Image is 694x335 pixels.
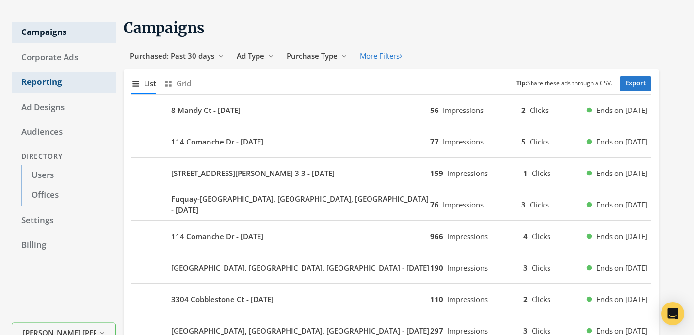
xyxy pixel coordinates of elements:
[523,231,528,241] b: 4
[430,231,443,241] b: 966
[287,51,338,61] span: Purchase Type
[12,48,116,68] a: Corporate Ads
[230,47,280,65] button: Ad Type
[131,161,651,185] button: [STREET_ADDRESS][PERSON_NAME] 3 3 - [DATE]159Impressions1ClicksEnds on [DATE]
[443,137,484,146] span: Impressions
[443,105,484,115] span: Impressions
[430,294,443,304] b: 110
[131,73,156,94] button: List
[447,168,488,178] span: Impressions
[237,51,264,61] span: Ad Type
[430,105,439,115] b: 56
[130,51,214,61] span: Purchased: Past 30 days
[597,199,647,210] span: Ends on [DATE]
[430,200,439,209] b: 76
[131,287,651,311] button: 3304 Cobblestone Ct - [DATE]110Impressions2ClicksEnds on [DATE]
[144,78,156,89] span: List
[354,47,408,65] button: More Filters
[171,168,335,179] b: [STREET_ADDRESS][PERSON_NAME] 3 3 - [DATE]
[532,231,550,241] span: Clicks
[171,136,263,147] b: 114 Comanche Dr - [DATE]
[530,200,549,209] span: Clicks
[171,231,263,242] b: 114 Comanche Dr - [DATE]
[171,105,241,116] b: 8 Mandy Ct - [DATE]
[447,294,488,304] span: Impressions
[12,122,116,143] a: Audiences
[521,200,526,209] b: 3
[447,263,488,272] span: Impressions
[280,47,354,65] button: Purchase Type
[532,294,550,304] span: Clicks
[430,168,443,178] b: 159
[131,224,651,248] button: 114 Comanche Dr - [DATE]966Impressions4ClicksEnds on [DATE]
[620,76,651,91] a: Export
[171,294,274,305] b: 3304 Cobblestone Ct - [DATE]
[131,256,651,279] button: [GEOGRAPHIC_DATA], [GEOGRAPHIC_DATA], [GEOGRAPHIC_DATA] - [DATE]190Impressions3ClicksEnds on [DATE]
[443,200,484,209] span: Impressions
[597,231,647,242] span: Ends on [DATE]
[131,193,651,216] button: Fuquay-[GEOGRAPHIC_DATA], [GEOGRAPHIC_DATA], [GEOGRAPHIC_DATA] - [DATE]76Impressions3ClicksEnds o...
[131,98,651,122] button: 8 Mandy Ct - [DATE]56Impressions2ClicksEnds on [DATE]
[521,105,526,115] b: 2
[124,47,230,65] button: Purchased: Past 30 days
[131,130,651,153] button: 114 Comanche Dr - [DATE]77Impressions5ClicksEnds on [DATE]
[124,18,205,37] span: Campaigns
[447,231,488,241] span: Impressions
[12,97,116,118] a: Ad Designs
[516,79,527,87] b: Tip:
[521,137,526,146] b: 5
[532,263,550,272] span: Clicks
[164,73,191,94] button: Grid
[12,72,116,93] a: Reporting
[597,262,647,273] span: Ends on [DATE]
[171,262,429,273] b: [GEOGRAPHIC_DATA], [GEOGRAPHIC_DATA], [GEOGRAPHIC_DATA] - [DATE]
[530,105,549,115] span: Clicks
[12,235,116,255] a: Billing
[523,263,528,272] b: 3
[12,147,116,165] div: Directory
[597,105,647,116] span: Ends on [DATE]
[597,294,647,305] span: Ends on [DATE]
[532,168,550,178] span: Clicks
[523,294,528,304] b: 2
[597,168,647,179] span: Ends on [DATE]
[171,193,430,216] b: Fuquay-[GEOGRAPHIC_DATA], [GEOGRAPHIC_DATA], [GEOGRAPHIC_DATA] - [DATE]
[12,210,116,231] a: Settings
[21,185,116,206] a: Offices
[430,263,443,272] b: 190
[21,165,116,186] a: Users
[516,79,612,88] small: Share these ads through a CSV.
[661,302,684,325] div: Open Intercom Messenger
[430,137,439,146] b: 77
[523,168,528,178] b: 1
[177,78,191,89] span: Grid
[530,137,549,146] span: Clicks
[597,136,647,147] span: Ends on [DATE]
[12,22,116,43] a: Campaigns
